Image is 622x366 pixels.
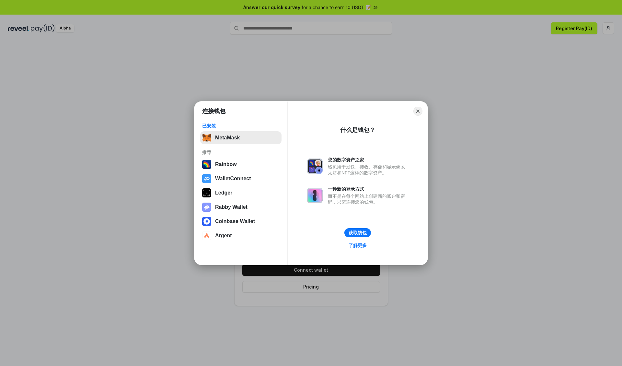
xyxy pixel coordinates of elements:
[200,172,282,185] button: WalletConnect
[328,157,408,163] div: 您的数字资产之家
[349,242,367,248] div: 了解更多
[200,229,282,242] button: Argent
[202,174,211,183] img: svg+xml,%3Csvg%20width%3D%2228%22%20height%3D%2228%22%20viewBox%3D%220%200%2028%2028%22%20fill%3D...
[215,161,237,167] div: Rainbow
[344,228,371,237] button: 获取钱包
[307,159,323,174] img: svg+xml,%3Csvg%20xmlns%3D%22http%3A%2F%2Fwww.w3.org%2F2000%2Fsvg%22%20fill%3D%22none%22%20viewBox...
[307,188,323,203] img: svg+xml,%3Csvg%20xmlns%3D%22http%3A%2F%2Fwww.w3.org%2F2000%2Fsvg%22%20fill%3D%22none%22%20viewBox...
[328,164,408,176] div: 钱包用于发送、接收、存储和显示像以太坊和NFT这样的数字资产。
[200,186,282,199] button: Ledger
[200,131,282,144] button: MetaMask
[215,233,232,239] div: Argent
[328,193,408,205] div: 而不是在每个网站上创建新的账户和密码，只需连接您的钱包。
[215,204,248,210] div: Rabby Wallet
[202,123,280,129] div: 已安装
[202,188,211,197] img: svg+xml,%3Csvg%20xmlns%3D%22http%3A%2F%2Fwww.w3.org%2F2000%2Fsvg%22%20width%3D%2228%22%20height%3...
[202,107,225,115] h1: 连接钱包
[202,160,211,169] img: svg+xml,%3Csvg%20width%3D%22120%22%20height%3D%22120%22%20viewBox%3D%220%200%20120%20120%22%20fil...
[200,201,282,214] button: Rabby Wallet
[202,149,280,155] div: 推荐
[328,186,408,192] div: 一种新的登录方式
[215,176,251,182] div: WalletConnect
[413,107,422,116] button: Close
[215,190,232,196] div: Ledger
[349,230,367,236] div: 获取钱包
[200,215,282,228] button: Coinbase Wallet
[202,133,211,142] img: svg+xml,%3Csvg%20fill%3D%22none%22%20height%3D%2233%22%20viewBox%3D%220%200%2035%2033%22%20width%...
[202,203,211,212] img: svg+xml,%3Csvg%20xmlns%3D%22http%3A%2F%2Fwww.w3.org%2F2000%2Fsvg%22%20fill%3D%22none%22%20viewBox...
[200,158,282,171] button: Rainbow
[215,135,240,141] div: MetaMask
[345,241,371,250] a: 了解更多
[215,218,255,224] div: Coinbase Wallet
[202,217,211,226] img: svg+xml,%3Csvg%20width%3D%2228%22%20height%3D%2228%22%20viewBox%3D%220%200%2028%2028%22%20fill%3D...
[340,126,375,134] div: 什么是钱包？
[202,231,211,240] img: svg+xml,%3Csvg%20width%3D%2228%22%20height%3D%2228%22%20viewBox%3D%220%200%2028%2028%22%20fill%3D...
